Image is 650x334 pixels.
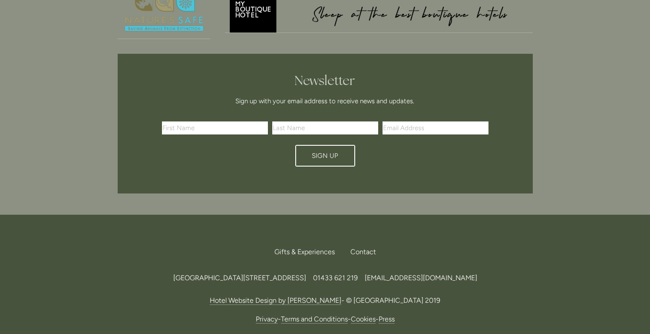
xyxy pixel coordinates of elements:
[295,145,355,167] button: Sign Up
[173,274,306,282] span: [GEOGRAPHIC_DATA][STREET_ADDRESS]
[210,296,341,305] a: Hotel Website Design by [PERSON_NAME]
[118,313,533,325] p: - - -
[274,248,335,256] span: Gifts & Experiences
[379,315,395,324] a: Press
[365,274,477,282] a: [EMAIL_ADDRESS][DOMAIN_NAME]
[162,121,268,134] input: First Name
[343,242,376,262] div: Contact
[118,295,533,306] p: - © [GEOGRAPHIC_DATA] 2019
[281,315,348,324] a: Terms and Conditions
[274,242,342,262] a: Gifts & Experiences
[312,152,338,160] span: Sign Up
[313,274,358,282] span: 01433 621 219
[165,73,485,88] h2: Newsletter
[351,315,376,324] a: Cookies
[383,121,488,134] input: Email Address
[256,315,278,324] a: Privacy
[165,96,485,106] p: Sign up with your email address to receive news and updates.
[272,121,378,134] input: Last Name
